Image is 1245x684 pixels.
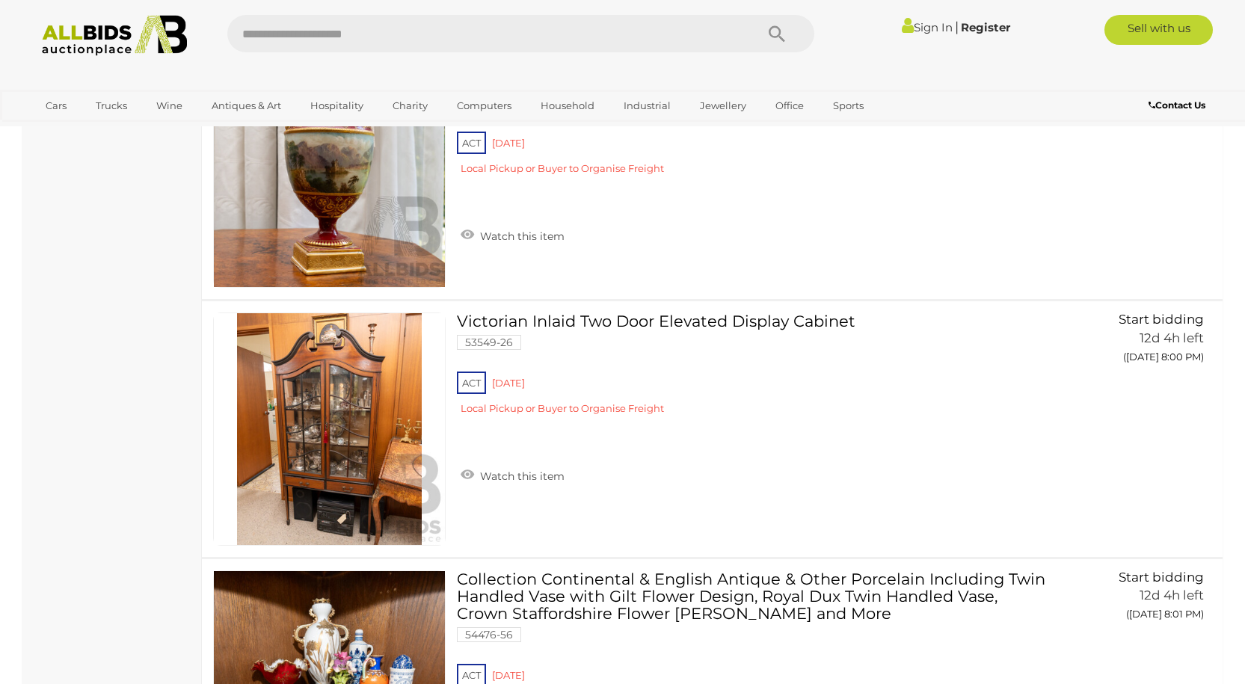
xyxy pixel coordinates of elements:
button: Search [740,15,814,52]
span: | [955,19,959,35]
a: Trucks [86,93,137,118]
a: Office [766,93,814,118]
a: Start bidding 12d 4h left ([DATE] 8:00 PM) [1064,312,1208,371]
a: Watch this item [457,463,568,486]
a: Industrial [614,93,680,118]
a: Sell with us [1104,15,1213,45]
a: Contact Us [1149,97,1209,114]
a: [GEOGRAPHIC_DATA] [36,118,162,143]
span: Start bidding [1119,570,1204,585]
b: Contact Us [1149,99,1205,111]
span: Watch this item [476,469,565,483]
a: Cars [36,93,76,118]
img: Allbids.com.au [34,15,196,56]
a: Hospitality [301,93,373,118]
a: Victorian Inlaid Two Door Elevated Display Cabinet 53549-26 ACT [DATE] Local Pickup or Buyer to O... [468,312,1041,426]
a: Household [531,93,604,118]
a: Sign In [902,20,953,34]
a: Antique English Coalport Mantle Urn with Hand Painted Castle Scene and Satyr Form Masks to Should... [468,55,1041,186]
span: Start bidding [1119,312,1204,327]
a: Jewellery [690,93,756,118]
a: Antiques & Art [202,93,291,118]
a: Register [961,20,1010,34]
a: Sports [823,93,873,118]
a: Wine [147,93,192,118]
span: Watch this item [476,229,565,243]
a: Watch this item [457,224,568,246]
a: Charity [383,93,437,118]
a: Start bidding 12d 4h left ([DATE] 8:01 PM) [1064,570,1208,629]
a: Computers [447,93,521,118]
